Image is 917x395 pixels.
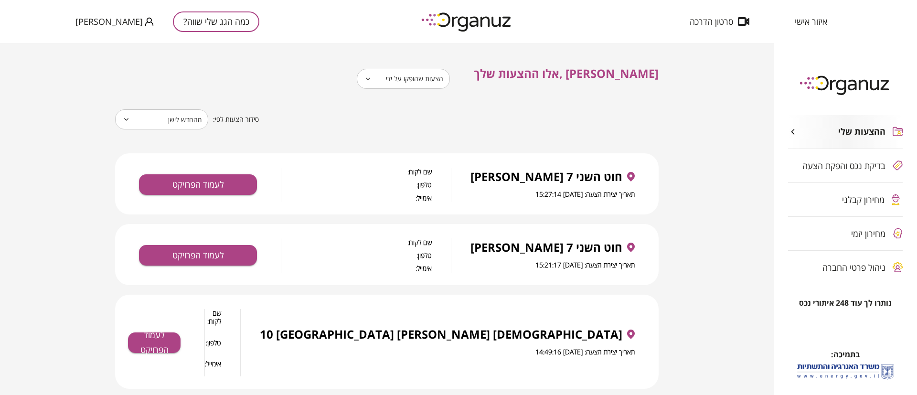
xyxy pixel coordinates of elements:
span: סידור הצעות לפי: [213,115,259,124]
button: סרטון הדרכה [675,17,764,26]
button: כמה הגג שלי שווה? [173,11,259,32]
span: שם לקוח: [281,238,432,246]
img: logo [415,9,520,35]
span: [PERSON_NAME] ,אלו ההצעות שלך [474,65,659,81]
span: שם לקוח: [281,168,432,176]
button: לעמוד הפרויקט [139,245,257,266]
span: נותרו לך עוד 248 איתורי נכס [799,299,892,308]
button: איזור אישי [780,17,842,26]
button: בדיקת נכס והפקת הצעה [788,149,903,182]
button: לעמוד הפרויקט [128,332,181,353]
div: הצעות שהופקו על ידי [357,65,450,92]
div: מהחדש לישן [115,106,208,133]
span: אימייל: [205,360,221,376]
span: [DEMOGRAPHIC_DATA] [PERSON_NAME] 10 [GEOGRAPHIC_DATA] [260,328,622,341]
span: [PERSON_NAME] [75,17,143,26]
button: [PERSON_NAME] [75,16,154,28]
span: ההצעות שלי [838,127,885,137]
span: חוט השני 7 [PERSON_NAME] [470,241,622,254]
span: תאריך יצירת הצעה: [DATE] 15:27:14 [535,190,635,199]
span: איזור אישי [795,17,827,26]
span: בתמיכה: [831,349,860,360]
span: טלפון: [281,251,432,259]
img: לוגו משרד האנרגיה [795,360,896,383]
button: ההצעות שלי [788,115,903,149]
span: אימייל: [281,194,432,202]
span: טלפון: [281,181,432,189]
span: תאריך יצירת הצעה: [DATE] 14:49:16 [535,347,635,356]
button: לעמוד הפרויקט [139,174,257,195]
span: שם לקוח: [205,309,221,334]
img: logo [793,72,898,98]
span: בדיקת נכס והפקת הצעה [802,161,885,171]
span: תאריך יצירת הצעה: [DATE] 15:21:17 [535,260,635,269]
span: אימייל: [281,264,432,272]
span: חוט השני 7 [PERSON_NAME] [470,170,622,183]
span: סרטון הדרכה [690,17,733,26]
span: טלפון: [205,339,221,355]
